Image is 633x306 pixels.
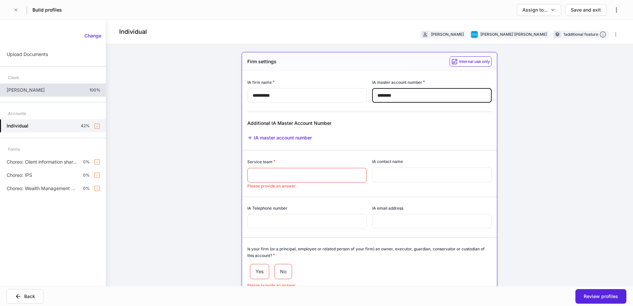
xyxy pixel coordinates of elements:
button: Change [80,30,106,41]
div: Client [8,72,19,83]
p: 0% [83,159,90,165]
div: Review profiles [584,293,618,300]
h6: IA email address [372,205,403,211]
p: 0% [83,186,90,191]
div: Back [24,293,35,300]
p: 0% [83,173,90,178]
div: [PERSON_NAME] [PERSON_NAME] [480,31,547,37]
div: Save and exit [571,7,601,13]
p: 100% [89,87,100,93]
h6: Internal use only [459,58,490,65]
p: Choreo: Client information sharing - tax [7,159,78,165]
button: Back [7,289,43,304]
h6: Is your firm (or a principal, employee or related person of your firm) an owner, executor, guardi... [247,246,492,259]
div: Change [84,32,101,39]
h6: IA firm name [247,79,275,85]
div: Additional IA Master Account Number [247,120,409,127]
p: 42% [81,123,90,128]
p: Upload Documents [7,51,48,58]
img: charles-schwab-BFYFdbvS.png [471,31,478,38]
div: Forms [8,143,20,155]
p: Choreo: Wealth Management Agreement - Non-standard Fee [7,185,78,192]
div: Assign to... [522,7,548,13]
button: Save and exit [565,4,607,16]
p: [PERSON_NAME] [7,87,45,93]
button: Assign to... [517,4,561,16]
p: Please provide an answer. [247,283,492,288]
h6: IA master account number [372,79,425,85]
div: [PERSON_NAME] [431,31,464,37]
div: 1 additional feature [563,31,606,38]
h6: IA contact name [372,158,403,165]
button: Review profiles [575,289,626,304]
p: Please provide an answer. [247,183,367,189]
h5: Build profiles [32,7,62,13]
h6: IA Telephone number [247,205,287,211]
h5: Individual [7,123,28,129]
div: Accounts [8,108,26,119]
h6: Service team [247,158,275,165]
p: Choreo: IPS [7,172,32,178]
h5: Firm settings [247,58,276,65]
h4: Individual [119,28,147,36]
button: IA master account number [247,134,312,141]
